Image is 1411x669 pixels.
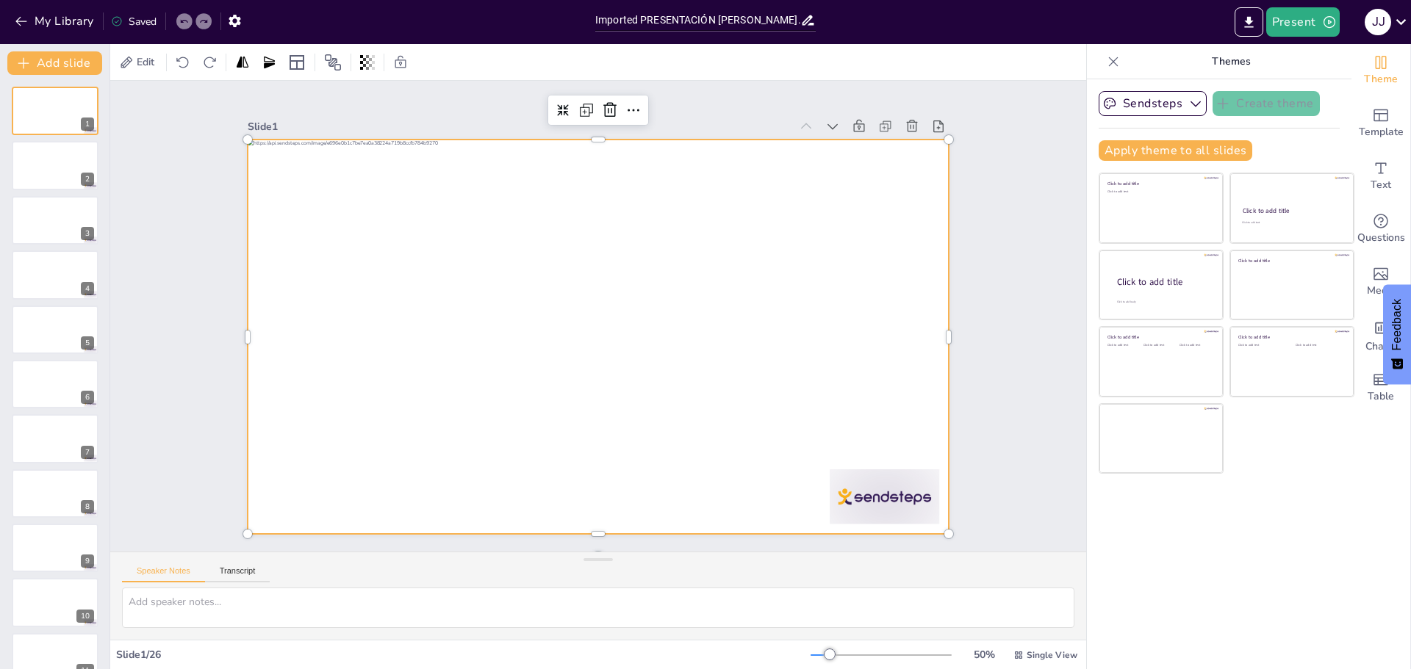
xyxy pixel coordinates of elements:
[1365,7,1391,37] button: j j
[1351,203,1410,256] div: Get real-time input from your audience
[116,648,811,662] div: Slide 1 / 26
[81,173,94,186] div: 2
[12,305,98,354] div: 5
[12,87,98,135] div: 1
[1351,44,1410,97] div: Change the overall theme
[1383,284,1411,384] button: Feedback - Show survey
[122,566,205,582] button: Speaker Notes
[1359,124,1404,140] span: Template
[81,282,94,295] div: 4
[1180,344,1213,347] div: Click to add text
[1365,9,1391,35] div: j j
[1351,150,1410,203] div: Add text boxes
[81,227,94,240] div: 3
[324,54,342,71] span: Position
[1099,140,1252,161] button: Apply theme to all slides
[1296,344,1342,347] div: Click to add text
[1125,44,1337,79] p: Themes
[205,566,270,582] button: Transcript
[1107,334,1213,340] div: Click to add title
[1117,300,1210,304] div: Click to add body
[1243,206,1340,215] div: Click to add title
[12,196,98,245] div: 3
[1390,299,1404,350] span: Feedback
[1364,71,1398,87] span: Theme
[1351,308,1410,361] div: Add charts and graphs
[1143,344,1177,347] div: Click to add text
[1027,649,1077,661] span: Single View
[1213,91,1320,116] button: Create theme
[248,120,791,134] div: Slide 1
[12,360,98,408] div: 6
[1351,361,1410,414] div: Add a table
[1266,7,1340,37] button: Present
[7,51,102,75] button: Add slide
[1117,276,1211,289] div: Click to add title
[1242,221,1340,225] div: Click to add text
[1357,230,1405,246] span: Questions
[1235,7,1263,37] button: Export to PowerPoint
[111,15,157,29] div: Saved
[12,250,98,299] div: 4
[595,10,800,31] input: Insert title
[81,117,94,131] div: 1
[11,10,100,33] button: My Library
[12,524,98,572] div: 9
[285,51,309,74] div: Layout
[966,648,1002,662] div: 50 %
[1371,177,1391,193] span: Text
[1238,334,1343,340] div: Click to add title
[1107,344,1141,347] div: Click to add text
[12,578,98,626] div: 10
[81,500,94,513] div: 8
[1367,283,1396,299] span: Media
[1099,91,1207,116] button: Sendsteps
[12,141,98,189] div: 2
[12,469,98,518] div: 8
[12,414,98,463] div: 7
[1238,344,1285,347] div: Click to add text
[81,336,94,350] div: 5
[1351,256,1410,308] div: Add images, graphics, shapes or video
[1107,181,1213,187] div: Click to add title
[1107,190,1213,194] div: Click to add text
[81,446,94,459] div: 7
[1351,97,1410,150] div: Add ready made slides
[134,55,157,69] span: Edit
[81,554,94,568] div: 9
[1365,339,1396,355] span: Charts
[81,391,94,404] div: 6
[1368,388,1394,405] span: Table
[1238,257,1343,263] div: Click to add title
[76,610,94,623] div: 10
